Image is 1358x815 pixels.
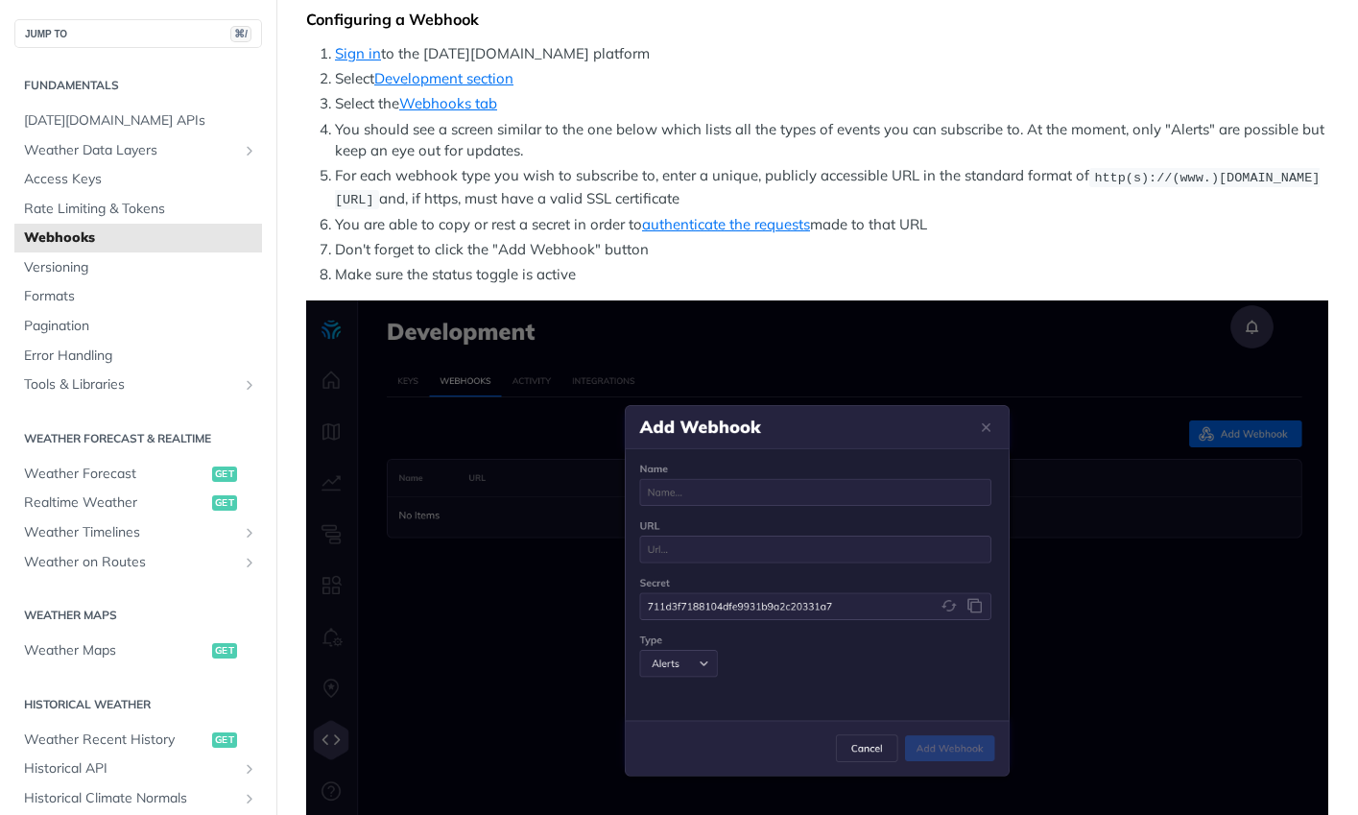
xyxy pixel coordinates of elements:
h2: Weather Forecast & realtime [14,430,262,447]
button: JUMP TO⌘/ [14,19,262,48]
a: authenticate the requests [642,215,810,233]
a: Tools & LibrariesShow subpages for Tools & Libraries [14,371,262,399]
h2: Historical Weather [14,696,262,713]
span: get [212,495,237,511]
li: You are able to copy or rest a secret in order to made to that URL [335,214,1328,236]
span: Weather Recent History [24,731,207,750]
a: Weather on RoutesShow subpages for Weather on Routes [14,548,262,577]
h2: Weather Maps [14,607,262,624]
span: [DATE][DOMAIN_NAME] APIs [24,111,257,131]
span: http(s)://(www.)[DOMAIN_NAME][URL] [335,170,1320,206]
a: Historical Climate NormalsShow subpages for Historical Climate Normals [14,784,262,813]
a: Pagination [14,312,262,341]
a: Error Handling [14,342,262,371]
button: Show subpages for Weather Timelines [242,525,257,540]
span: Realtime Weather [24,493,207,513]
li: Don't forget to click the "Add Webhook" button [335,239,1328,261]
a: Webhooks [14,224,262,252]
span: Historical API [24,759,237,779]
li: For each webhook type you wish to subscribe to, enter a unique, publicly accessible URL in the st... [335,165,1328,210]
span: Webhooks [24,228,257,248]
a: Access Keys [14,165,262,194]
span: Weather Timelines [24,523,237,542]
h2: Fundamentals [14,77,262,94]
span: get [212,732,237,748]
a: Weather Data LayersShow subpages for Weather Data Layers [14,136,262,165]
a: Webhooks tab [399,94,497,112]
a: Weather Recent Historyget [14,726,262,755]
a: Weather TimelinesShow subpages for Weather Timelines [14,518,262,547]
span: get [212,467,237,482]
span: Weather Data Layers [24,141,237,160]
button: Show subpages for Historical API [242,761,257,777]
li: Select the [335,93,1328,115]
span: Weather on Routes [24,553,237,572]
span: Tools & Libraries [24,375,237,395]
button: Show subpages for Historical Climate Normals [242,791,257,806]
span: Versioning [24,258,257,277]
span: Rate Limiting & Tokens [24,200,257,219]
button: Show subpages for Weather on Routes [242,555,257,570]
span: ⌘/ [230,26,251,42]
a: Development section [374,69,513,87]
a: Historical APIShow subpages for Historical API [14,755,262,783]
button: Show subpages for Weather Data Layers [242,143,257,158]
a: Realtime Weatherget [14,489,262,517]
span: Historical Climate Normals [24,789,237,808]
span: Error Handling [24,347,257,366]
span: get [212,643,237,659]
span: Weather Forecast [24,465,207,484]
div: Configuring a Webhook [306,10,1328,29]
a: Versioning [14,253,262,282]
span: Access Keys [24,170,257,189]
a: Weather Forecastget [14,460,262,489]
span: Pagination [24,317,257,336]
li: You should see a screen similar to the one below which lists all the types of events you can subs... [335,119,1328,162]
li: Select [335,68,1328,90]
a: Formats [14,282,262,311]
span: Weather Maps [24,641,207,660]
li: Make sure the status toggle is active [335,264,1328,286]
a: Weather Mapsget [14,636,262,665]
a: Sign in [335,44,381,62]
a: Rate Limiting & Tokens [14,195,262,224]
span: Formats [24,287,257,306]
li: to the [DATE][DOMAIN_NAME] platform [335,43,1328,65]
button: Show subpages for Tools & Libraries [242,377,257,393]
a: [DATE][DOMAIN_NAME] APIs [14,107,262,135]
